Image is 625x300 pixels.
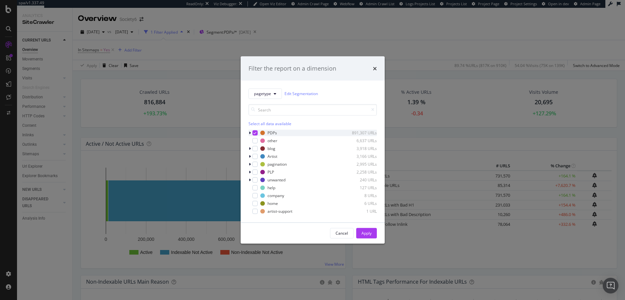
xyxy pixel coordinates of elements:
button: pagetype [248,88,282,99]
div: Apply [361,230,372,236]
div: company [267,193,284,198]
div: other [267,138,277,143]
div: home [267,201,278,206]
div: 127 URLs [345,185,377,191]
a: Edit Segmentation [285,90,318,97]
div: 3,918 URLs [345,146,377,151]
div: 2,995 URLs [345,161,377,167]
div: 6,637 URLs [345,138,377,143]
div: times [373,64,377,73]
div: artist-support [267,208,292,214]
button: Apply [356,228,377,238]
div: Select all data available [248,121,377,126]
span: pagetype [254,91,271,96]
div: 1 URL [345,208,377,214]
div: Filter the report on a dimension [248,64,336,73]
div: 240 URLs [345,177,377,183]
div: help [267,185,275,191]
input: Search [248,104,377,115]
div: blog [267,146,275,151]
div: PDPs [267,130,277,136]
div: Cancel [336,230,348,236]
div: 2,258 URLs [345,169,377,175]
div: 891,307 URLs [345,130,377,136]
div: Artist [267,154,277,159]
div: PLP [267,169,274,175]
div: 3,166 URLs [345,154,377,159]
div: modal [241,57,385,244]
div: unwanted [267,177,285,183]
div: pagination [267,161,287,167]
div: 6 URLs [345,201,377,206]
button: Cancel [330,228,354,238]
div: 8 URLs [345,193,377,198]
div: Open Intercom Messenger [603,278,618,293]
